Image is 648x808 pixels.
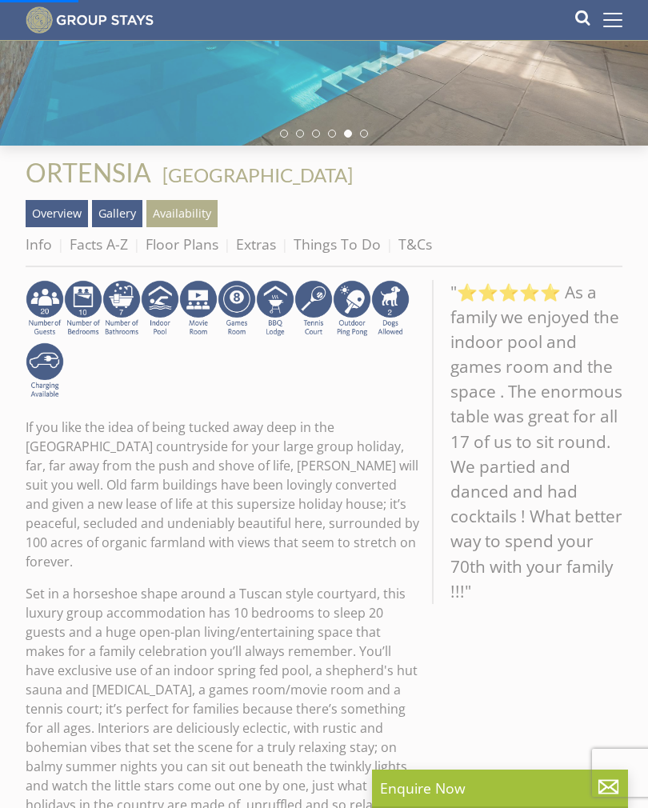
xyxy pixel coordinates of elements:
img: AD_4nXcnT2OPG21WxYUhsl9q61n1KejP7Pk9ESVM9x9VetD-X_UXXoxAKaMRZGYNcSGiAsmGyKm0QlThER1osyFXNLmuYOVBV... [26,342,64,400]
a: Facts A-Z [70,234,128,254]
a: Extras [236,234,276,254]
img: AD_4nXei2dp4L7_L8OvME76Xy1PUX32_NMHbHVSts-g-ZAVb8bILrMcUKZI2vRNdEqfWP017x6NFeUMZMqnp0JYknAB97-jDN... [141,280,179,338]
img: AD_4nXd7dAJr2xi84NTOqtrC3yaPNEgvlxPk_wGuRA7CVbVsx-n0n4h2UWOqX00LLCuKUTHDXSt7nn4XzLBoCcU8VZ6PaZXj6... [26,280,64,338]
img: AD_4nXe7_8LrJK20fD9VNWAdfykBvHkWcczWBt5QOadXbvIwJqtaRaRf-iI0SeDpMmH1MdC9T1Vy22FMXzzjMAvSuTB5cJ7z5... [371,280,410,338]
p: If you like the idea of being tucked away deep in the [GEOGRAPHIC_DATA] countryside for your larg... [26,418,419,571]
img: AD_4nXedYSikxxHOHvwVe1zj-uvhWiDuegjd4HYl2n2bWxGQmKrAZgnJMrbhh58_oki_pZTOANg4PdWvhHYhVneqXfw7gvoLH... [333,280,371,338]
a: Floor Plans [146,234,218,254]
a: Things To Do [294,234,381,254]
img: AD_4nXdrZMsjcYNLGsKuA84hRzvIbesVCpXJ0qqnwZoX5ch9Zjv73tWe4fnFRs2gJ9dSiUubhZXckSJX_mqrZBmYExREIfryF... [218,280,256,338]
a: Info [26,234,52,254]
a: ORTENSIA [26,157,156,188]
a: [GEOGRAPHIC_DATA] [162,163,353,186]
a: Availability [146,200,218,227]
img: AD_4nXfZxIz6BQB9SA1qRR_TR-5tIV0ZeFY52bfSYUXaQTY3KXVpPtuuoZT3Ql3RNthdyy4xCUoonkMKBfRi__QKbC4gcM_TO... [64,280,102,338]
a: Gallery [92,200,142,227]
blockquote: "⭐⭐⭐⭐⭐ As a family we enjoyed the indoor pool and games room and the space . The enormous table w... [432,280,622,604]
img: Group Stays [26,6,154,34]
img: AD_4nXfdu1WaBqbCvRx5dFd3XGC71CFesPHPPZknGuZzXQvBzugmLudJYyY22b9IpSVlKbnRjXo7AJLKEyhYodtd_Fvedgm5q... [256,280,294,338]
img: AD_4nXc33P8FDBkq7c3VFrx07a_zq9JLjY0LcIEtheC9FmbFRkDPCL4Rlc6eHUbYITBboNPq3Zem3Ubm-qj951-77oyTvg5FL... [102,280,141,338]
img: AD_4nXcMx2CE34V8zJUSEa4yj9Pppk-n32tBXeIdXm2A2oX1xZoj8zz1pCuMiQujsiKLZDhbHnQsaZvA37aEfuFKITYDwIrZv... [179,280,218,338]
img: AD_4nXcWBoZjwFJdbxRtZfKFAZas2PlBICqJJJjR22fFY5ds4Ntq2_xHDiRr5vuNEez8K-4dp4C0eJfwpB_-P4SpcWJXFGVBY... [294,280,333,338]
span: ORTENSIA [26,157,151,188]
span: - [156,163,353,186]
a: T&Cs [398,234,432,254]
p: Enquire Now [380,778,620,798]
a: Overview [26,200,88,227]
